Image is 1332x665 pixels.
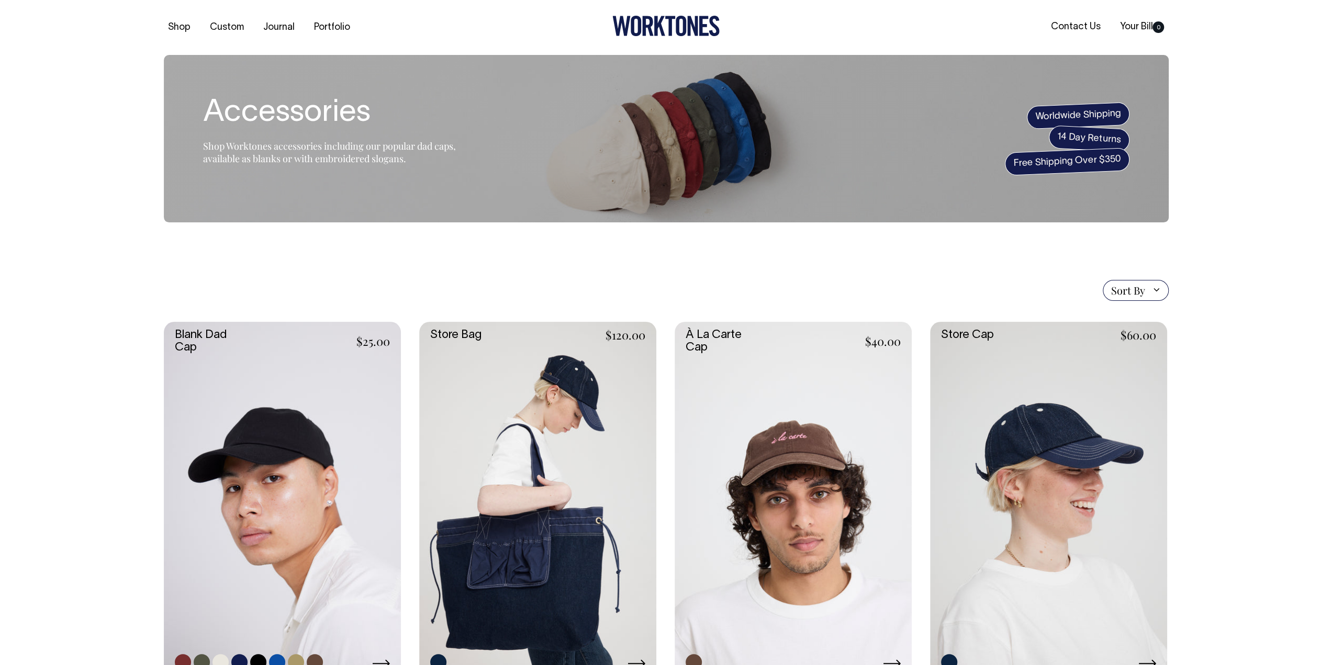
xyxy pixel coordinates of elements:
span: Free Shipping Over $350 [1004,148,1130,176]
a: Shop [164,19,195,36]
a: Portfolio [310,19,354,36]
a: Contact Us [1046,18,1104,36]
h1: Accessories [203,97,465,130]
a: Custom [206,19,248,36]
span: 14 Day Returns [1048,125,1129,152]
span: Shop Worktones accessories including our popular dad caps, available as blanks or with embroidere... [203,140,456,165]
a: Your Bill0 [1115,18,1168,36]
span: Sort By [1111,284,1145,297]
span: 0 [1152,21,1164,33]
span: Worldwide Shipping [1026,102,1130,129]
a: Journal [259,19,299,36]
